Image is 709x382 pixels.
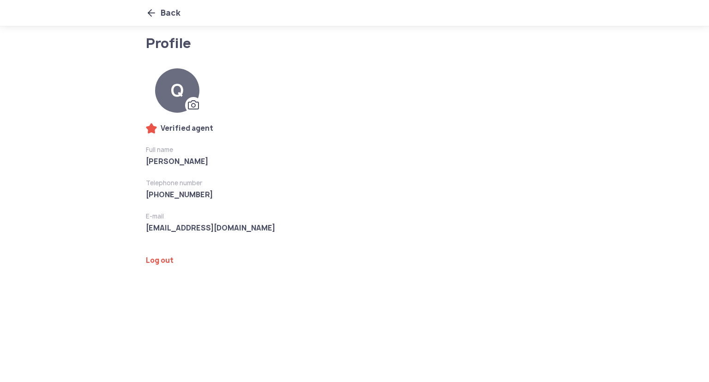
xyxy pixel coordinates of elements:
[146,256,418,265] a: Log out
[146,145,418,154] span: Full name
[146,223,418,234] span: [EMAIL_ADDRESS][DOMAIN_NAME]
[146,212,418,221] span: E-mail
[146,189,418,200] span: [PHONE_NUMBER]
[146,6,180,19] button: Back
[161,6,180,19] span: Back
[146,37,382,50] h1: Profile
[146,156,418,167] span: [PERSON_NAME]
[170,81,184,100] span: Q
[161,123,213,134] span: Verified agent
[146,178,418,188] span: Telephone number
